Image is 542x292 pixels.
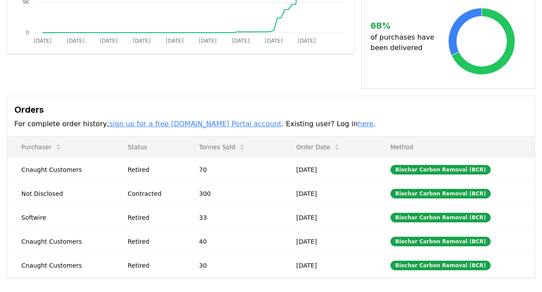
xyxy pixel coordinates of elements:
[185,229,282,253] td: 40
[26,30,29,36] tspan: 0
[265,38,283,44] tspan: [DATE]
[14,138,69,156] button: Purchaser
[133,38,151,44] tspan: [DATE]
[192,138,252,156] button: Tonnes Sold
[7,229,114,253] td: Cnaught Customers
[185,253,282,277] td: 30
[121,143,178,151] p: Status
[370,32,438,53] p: of purchases have been delivered
[358,120,374,128] a: here
[7,253,114,277] td: Cnaught Customers
[283,181,377,205] td: [DATE]
[128,261,178,270] div: Retired
[290,138,348,156] button: Order Date
[67,38,85,44] tspan: [DATE]
[391,213,491,222] div: Biochar Carbon Removal (BCR)
[7,205,114,229] td: Softwire
[128,189,178,198] div: Contracted
[298,38,316,44] tspan: [DATE]
[128,213,178,222] div: Retired
[34,38,52,44] tspan: [DATE]
[14,103,528,116] h3: Orders
[185,205,282,229] td: 33
[391,165,491,175] div: Biochar Carbon Removal (BCR)
[283,253,377,277] td: [DATE]
[370,19,438,32] h3: 68 %
[283,229,377,253] td: [DATE]
[128,237,178,246] div: Retired
[232,38,250,44] tspan: [DATE]
[283,205,377,229] td: [DATE]
[109,120,282,128] a: sign up for a free [DOMAIN_NAME] Portal account
[391,189,491,198] div: Biochar Carbon Removal (BCR)
[128,165,178,174] div: Retired
[384,143,528,151] p: Method
[185,181,282,205] td: 300
[7,181,114,205] td: Not Disclosed
[391,237,491,246] div: Biochar Carbon Removal (BCR)
[199,38,217,44] tspan: [DATE]
[166,38,184,44] tspan: [DATE]
[100,38,118,44] tspan: [DATE]
[14,119,528,129] p: For complete order history, . Existing user? Log in .
[185,158,282,181] td: 70
[7,158,114,181] td: Cnaught Customers
[391,261,491,270] div: Biochar Carbon Removal (BCR)
[283,158,377,181] td: [DATE]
